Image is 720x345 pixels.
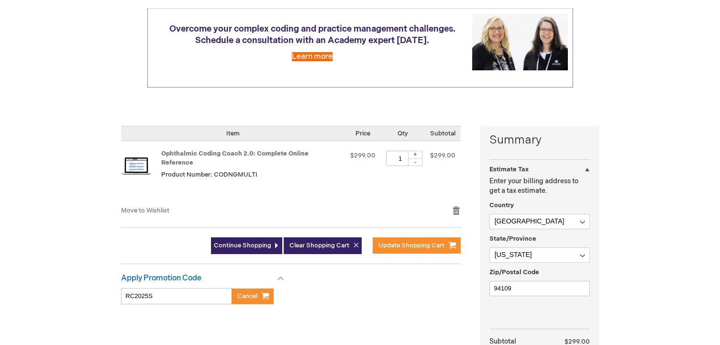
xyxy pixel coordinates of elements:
span: $299.00 [430,152,455,159]
span: Subtotal [430,130,455,137]
a: Ophthalmic Coding Coach 2.0: Complete Online Reference [121,151,161,196]
div: + [408,151,422,159]
span: Clear Shopping Cart [289,242,349,249]
span: Qty [398,130,408,137]
a: Learn more [292,52,332,61]
span: Country [489,201,514,209]
span: State/Province [489,235,536,243]
div: - [408,158,422,166]
span: Product Number: CODNGMULTI [161,171,257,178]
span: Overcome your complex coding and practice management challenges. Schedule a consultation with an ... [169,24,455,45]
span: Update Shopping Cart [378,242,444,249]
input: Qty [386,151,415,166]
span: Item [226,130,240,137]
a: Move to Wishlist [121,207,169,214]
a: Ophthalmic Coding Coach 2.0: Complete Online Reference [161,150,309,167]
img: Schedule a consultation with an Academy expert today [472,14,568,70]
img: Ophthalmic Coding Coach 2.0: Complete Online Reference [121,151,152,181]
span: Cancel [237,292,257,300]
strong: Summary [489,132,590,148]
a: Continue Shopping [211,237,282,254]
span: Price [355,130,370,137]
button: Clear Shopping Cart [284,237,362,254]
button: Cancel [232,288,274,304]
span: Continue Shopping [214,242,271,249]
strong: Estimate Tax [489,166,529,173]
input: Enter Promotion code [121,288,233,304]
button: Update Shopping Cart [373,237,461,254]
strong: Apply Promotion Code [121,274,201,283]
span: Zip/Postal Code [489,268,539,276]
span: $299.00 [350,152,376,159]
p: Enter your billing address to get a tax estimate. [489,177,590,196]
